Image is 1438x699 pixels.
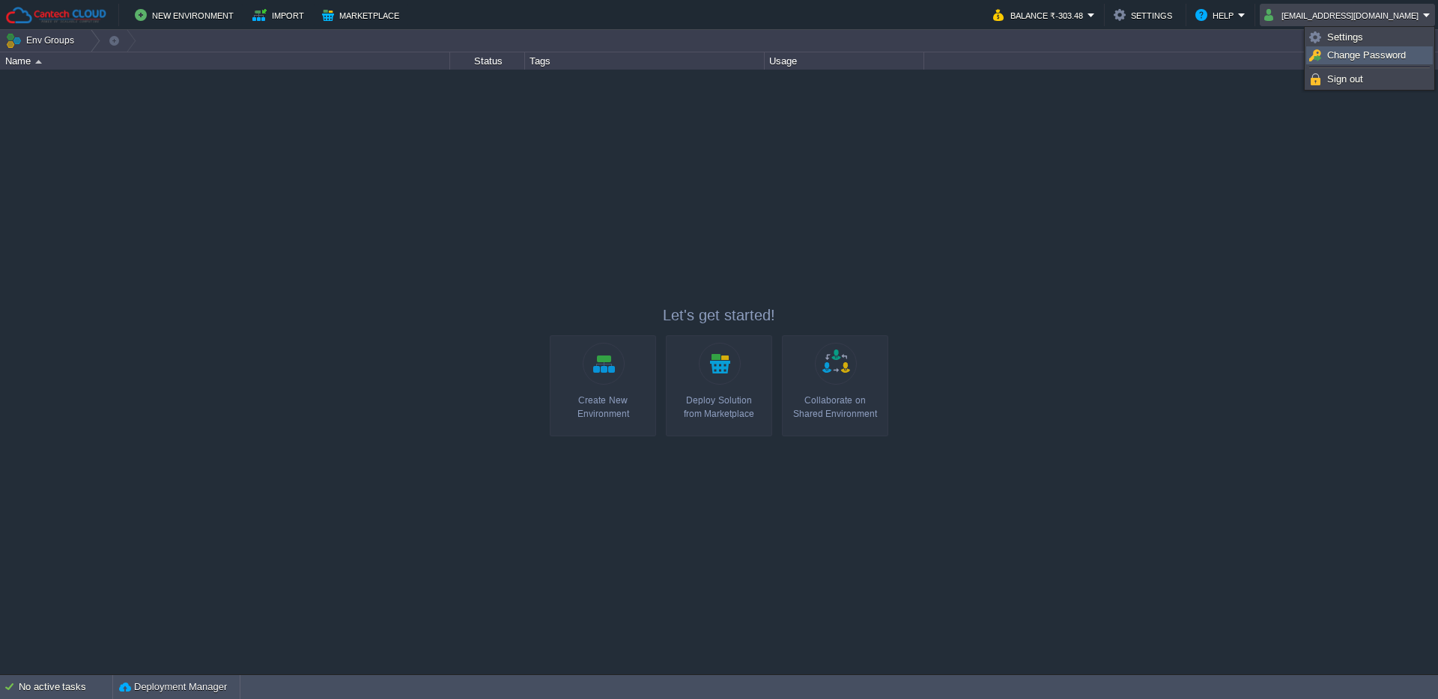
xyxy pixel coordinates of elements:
img: Cantech Cloud [5,6,107,25]
p: Let's get started! [550,305,888,326]
button: Marketplace [322,6,404,24]
a: Settings [1307,29,1432,46]
div: Status [451,52,524,70]
button: Env Groups [5,30,79,51]
a: Create New Environment [550,335,656,436]
button: Balance ₹-303.48 [993,6,1087,24]
a: Collaborate onShared Environment [782,335,888,436]
span: Settings [1327,31,1363,43]
div: Usage [765,52,923,70]
button: New Environment [135,6,238,24]
div: No active tasks [19,675,112,699]
a: Sign out [1307,71,1432,88]
div: Tags [526,52,764,70]
button: Settings [1114,6,1177,24]
div: Create New Environment [554,394,652,421]
span: Sign out [1327,73,1363,85]
a: Change Password [1307,47,1432,64]
img: AMDAwAAAACH5BAEAAAAALAAAAAABAAEAAAICRAEAOw== [35,60,42,64]
span: Change Password [1327,49,1406,61]
div: Collaborate on Shared Environment [786,394,884,421]
div: Name [1,52,449,70]
button: [EMAIL_ADDRESS][DOMAIN_NAME] [1264,6,1423,24]
div: Deploy Solution from Marketplace [670,394,768,421]
button: Help [1195,6,1238,24]
a: Deploy Solutionfrom Marketplace [666,335,772,436]
button: Import [252,6,309,24]
button: Deployment Manager [119,680,227,695]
